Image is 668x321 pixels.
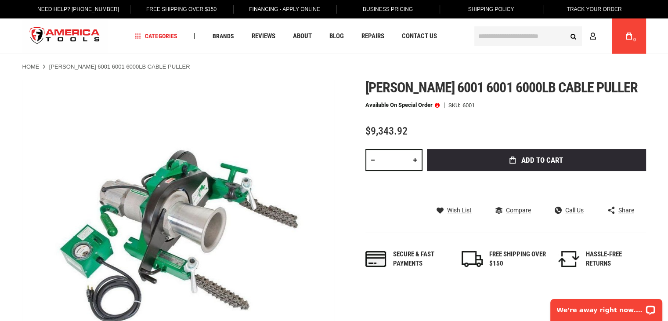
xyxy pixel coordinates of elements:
[565,28,582,44] button: Search
[357,30,388,42] a: Repairs
[393,250,450,269] div: Secure & fast payments
[208,30,238,42] a: Brands
[22,20,108,53] img: America Tools
[289,30,315,42] a: About
[365,79,638,96] span: [PERSON_NAME] 6001 6001 6000lb cable puller
[247,30,279,42] a: Reviews
[468,6,514,12] span: Shipping Policy
[361,33,384,40] span: Repairs
[329,33,343,40] span: Blog
[365,102,440,108] p: Available on Special Order
[521,157,563,164] span: Add to Cart
[22,63,40,71] a: Home
[427,149,646,171] button: Add to Cart
[131,30,181,42] a: Categories
[49,63,190,70] strong: [PERSON_NAME] 6001 6001 6000LB CABLE PULLER
[633,37,636,42] span: 0
[292,33,311,40] span: About
[545,293,668,321] iframe: LiveChat chat widget
[558,251,579,267] img: returns
[135,33,177,39] span: Categories
[555,206,584,214] a: Call Us
[489,250,546,269] div: FREE SHIPPING OVER $150
[462,102,475,108] div: 6001
[565,207,584,213] span: Call Us
[212,33,234,39] span: Brands
[325,30,347,42] a: Blog
[365,251,386,267] img: payments
[425,174,648,199] iframe: Secure express checkout frame
[447,207,472,213] span: Wish List
[397,30,441,42] a: Contact Us
[462,251,483,267] img: shipping
[437,206,472,214] a: Wish List
[448,102,462,108] strong: SKU
[365,125,408,137] span: $9,343.92
[621,18,637,54] a: 0
[618,207,634,213] span: Share
[506,207,531,213] span: Compare
[22,20,108,53] a: store logo
[251,33,275,40] span: Reviews
[495,206,531,214] a: Compare
[586,250,643,269] div: HASSLE-FREE RETURNS
[401,33,437,40] span: Contact Us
